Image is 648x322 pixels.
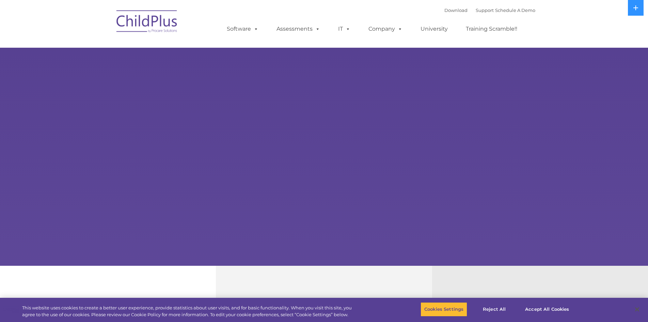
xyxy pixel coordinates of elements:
a: Assessments [270,22,327,36]
button: Accept All Cookies [521,302,573,317]
a: Support [476,7,494,13]
button: Cookies Settings [421,302,467,317]
span: Phone number [95,73,124,78]
a: Company [362,22,409,36]
button: Reject All [473,302,516,317]
img: ChildPlus by Procare Solutions [113,5,181,40]
span: Last name [95,45,115,50]
a: Download [444,7,468,13]
button: Close [630,302,645,317]
a: IT [331,22,357,36]
font: | [444,7,535,13]
a: Training Scramble!! [459,22,524,36]
a: Schedule A Demo [495,7,535,13]
a: Software [220,22,265,36]
div: This website uses cookies to create a better user experience, provide statistics about user visit... [22,305,357,318]
a: University [414,22,455,36]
